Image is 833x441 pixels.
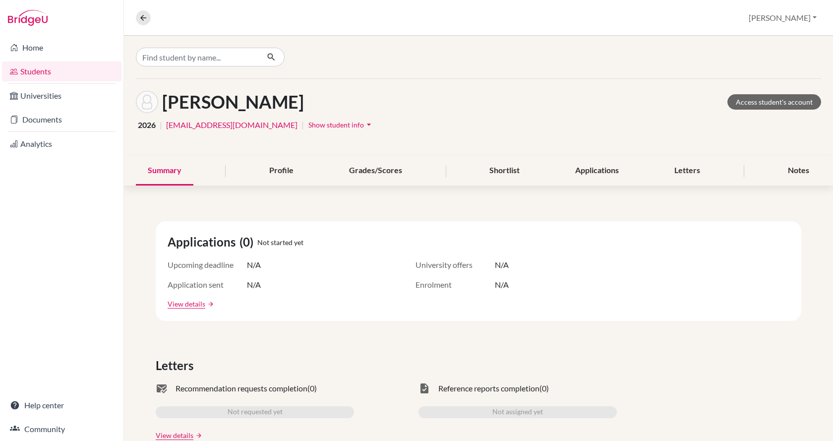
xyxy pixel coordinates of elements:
[168,233,239,251] span: Applications
[2,419,121,439] a: Community
[495,279,509,291] span: N/A
[477,156,532,186] div: Shortlist
[418,382,430,394] span: task
[205,301,214,308] a: arrow_forward
[727,94,821,110] a: Access student's account
[337,156,414,186] div: Grades/Scores
[662,156,712,186] div: Letters
[416,259,495,271] span: University offers
[2,38,121,58] a: Home
[156,382,168,394] span: mark_email_read
[168,299,205,309] a: View details
[193,432,202,439] a: arrow_forward
[2,395,121,415] a: Help center
[257,237,303,248] span: Not started yet
[563,156,631,186] div: Applications
[301,119,304,131] span: |
[438,382,539,394] span: Reference reports completion
[160,119,162,131] span: |
[247,279,261,291] span: N/A
[2,110,121,129] a: Documents
[308,121,364,129] span: Show student info
[239,233,257,251] span: (0)
[168,259,247,271] span: Upcoming deadline
[162,91,304,113] h1: [PERSON_NAME]
[247,259,261,271] span: N/A
[156,430,193,441] a: View details
[495,259,509,271] span: N/A
[136,48,259,66] input: Find student by name...
[492,406,543,418] span: Not assigned yet
[2,134,121,154] a: Analytics
[744,8,821,27] button: [PERSON_NAME]
[308,117,374,132] button: Show student infoarrow_drop_down
[364,120,374,129] i: arrow_drop_down
[228,406,283,418] span: Not requested yet
[416,279,495,291] span: Enrolment
[8,10,48,26] img: Bridge-U
[176,382,307,394] span: Recommendation requests completion
[257,156,305,186] div: Profile
[166,119,297,131] a: [EMAIL_ADDRESS][DOMAIN_NAME]
[2,62,121,81] a: Students
[136,156,193,186] div: Summary
[168,279,247,291] span: Application sent
[138,119,156,131] span: 2026
[307,382,317,394] span: (0)
[2,86,121,106] a: Universities
[776,156,821,186] div: Notes
[539,382,549,394] span: (0)
[136,91,158,113] img: Blanka Napsugár Szabó's avatar
[156,357,197,375] span: Letters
